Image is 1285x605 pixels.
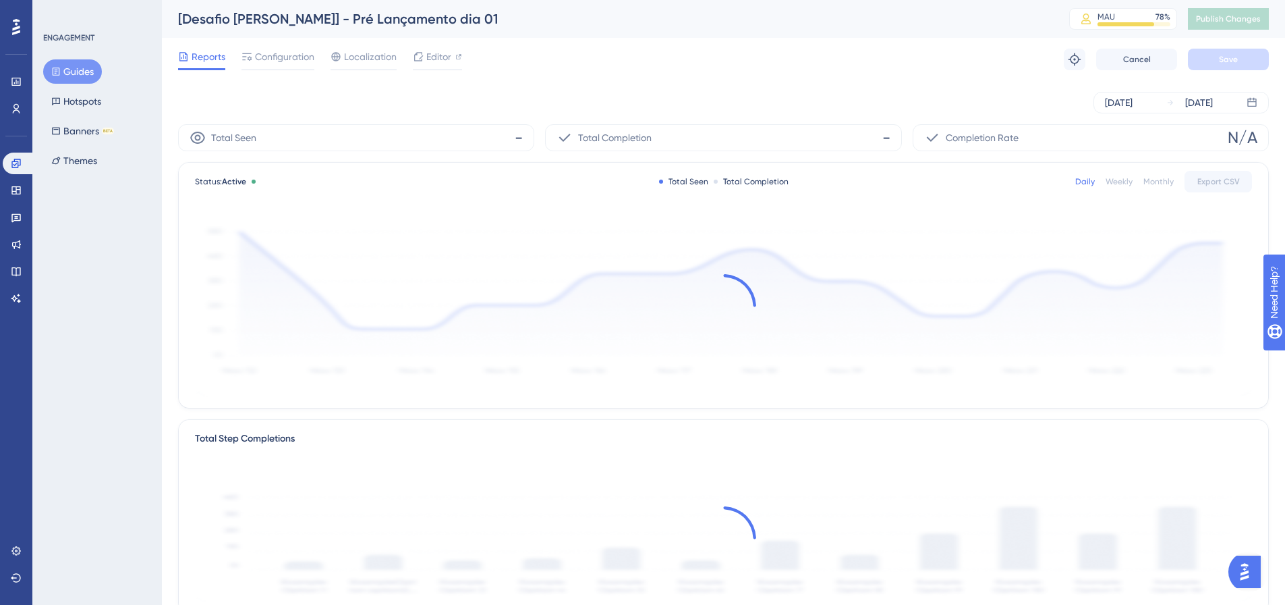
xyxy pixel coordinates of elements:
[43,89,109,113] button: Hotspots
[1106,176,1133,187] div: Weekly
[102,128,114,134] div: BETA
[255,49,314,65] span: Configuration
[1196,14,1261,24] span: Publish Changes
[1188,49,1269,70] button: Save
[515,127,523,149] span: -
[426,49,451,65] span: Editor
[714,176,789,187] div: Total Completion
[659,176,708,187] div: Total Seen
[1219,54,1238,65] span: Save
[1105,95,1133,111] div: [DATE]
[946,130,1019,146] span: Completion Rate
[192,49,225,65] span: Reports
[195,176,246,187] span: Status:
[578,130,652,146] span: Total Completion
[1143,176,1174,187] div: Monthly
[1155,11,1170,22] div: 78 %
[344,49,397,65] span: Localization
[1185,95,1213,111] div: [DATE]
[1228,552,1269,592] iframe: UserGuiding AI Assistant Launcher
[1228,127,1257,149] span: N/A
[43,59,102,84] button: Guides
[1184,171,1252,192] button: Export CSV
[1197,176,1240,187] span: Export CSV
[1075,176,1095,187] div: Daily
[43,32,94,43] div: ENGAGEMENT
[32,3,84,20] span: Need Help?
[43,149,105,173] button: Themes
[222,177,246,186] span: Active
[211,130,256,146] span: Total Seen
[43,119,122,143] button: BannersBETA
[195,431,295,447] div: Total Step Completions
[1188,8,1269,30] button: Publish Changes
[1096,49,1177,70] button: Cancel
[178,9,1035,28] div: [Desafio [PERSON_NAME]] - Pré Lançamento dia 01
[1097,11,1115,22] div: MAU
[882,127,890,149] span: -
[1123,54,1151,65] span: Cancel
